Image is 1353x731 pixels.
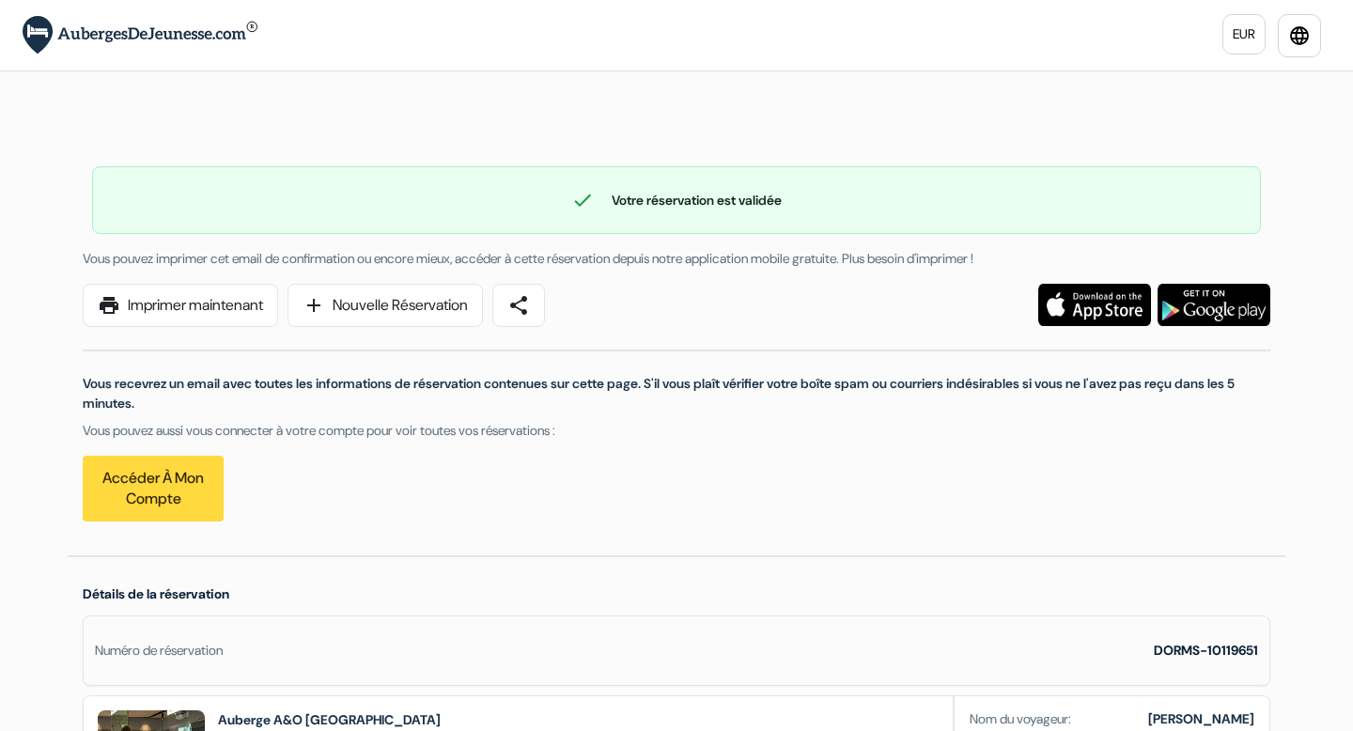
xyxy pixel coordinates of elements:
[1278,14,1321,57] a: language
[571,189,594,211] span: check
[492,284,545,327] a: share
[507,294,530,317] span: share
[288,284,483,327] a: addNouvelle Réservation
[1288,24,1311,47] i: language
[1148,710,1254,727] b: [PERSON_NAME]
[970,709,1071,729] span: Nom du voyageur:
[83,585,229,602] span: Détails de la réservation
[1154,642,1258,659] strong: DORMS-10119651
[1038,284,1151,326] img: Téléchargez l'application gratuite
[1222,14,1266,54] a: EUR
[83,284,278,327] a: printImprimer maintenant
[83,421,1270,441] p: Vous pouvez aussi vous connecter à votre compte pour voir toutes vos réservations :
[1158,284,1270,326] img: Téléchargez l'application gratuite
[98,294,120,317] span: print
[83,374,1270,413] p: Vous recevrez un email avec toutes les informations de réservation contenues sur cette page. S'il...
[303,294,325,317] span: add
[23,16,257,54] img: AubergesDeJeunesse.com
[83,456,224,521] a: Accéder à mon compte
[93,189,1260,211] div: Votre réservation est validée
[95,641,223,661] div: Numéro de réservation
[218,710,614,729] h2: Auberge A&O [GEOGRAPHIC_DATA]
[83,250,973,267] span: Vous pouvez imprimer cet email de confirmation ou encore mieux, accéder à cette réservation depui...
